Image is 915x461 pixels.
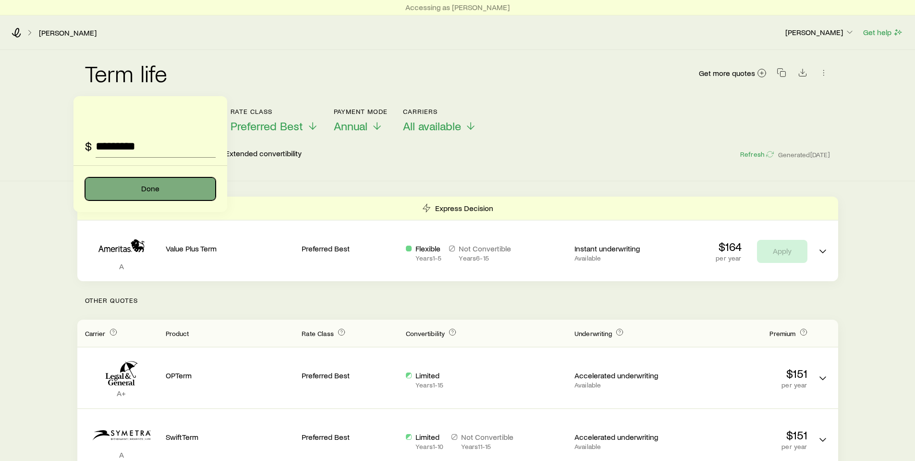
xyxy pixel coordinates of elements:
[574,329,612,337] span: Underwriting
[459,254,511,262] p: Years 6 - 15
[574,244,671,253] p: Instant underwriting
[574,381,671,389] p: Available
[85,450,158,460] p: A
[38,28,97,37] a: [PERSON_NAME]
[716,240,741,253] p: $164
[574,443,671,450] p: Available
[403,119,461,133] span: All available
[405,2,510,12] p: Accessing as [PERSON_NAME]
[85,262,158,271] p: A
[757,240,807,263] button: Apply
[415,432,443,442] p: Limited
[406,329,445,337] span: Convertibility
[77,281,838,320] p: Other Quotes
[415,443,443,450] p: Years 1 - 10
[166,329,189,337] span: Product
[574,432,671,442] p: Accelerated underwriting
[785,27,855,38] button: [PERSON_NAME]
[679,367,807,380] p: $151
[679,381,807,389] p: per year
[740,150,774,159] button: Refresh
[415,254,441,262] p: Years 1 - 5
[85,329,106,337] span: Carrier
[574,254,671,262] p: Available
[85,388,158,398] p: A+
[698,68,767,79] a: Get more quotes
[302,244,398,253] p: Preferred Best
[461,443,513,450] p: Years 11 - 15
[769,329,795,337] span: Premium
[231,108,318,115] p: Rate Class
[403,108,476,115] p: Carriers
[231,108,318,133] button: Rate ClassPreferred Best
[166,244,294,253] p: Value Plus Term
[302,432,398,442] p: Preferred Best
[716,254,741,262] p: per year
[796,70,809,79] a: Download CSV
[574,371,671,380] p: Accelerated underwriting
[415,244,441,253] p: Flexible
[85,62,168,85] h2: Term life
[778,150,830,159] span: Generated
[435,203,493,213] p: Express Decision
[302,329,334,337] span: Rate Class
[415,381,443,389] p: Years 1 - 15
[679,428,807,442] p: $151
[810,150,830,159] span: [DATE]
[785,27,854,37] p: [PERSON_NAME]
[166,432,294,442] p: SwiftTerm
[225,149,302,160] p: Extended convertibility
[334,108,388,133] button: Payment ModeAnnual
[77,197,838,281] div: Term quotes
[403,108,476,133] button: CarriersAll available
[699,69,755,77] span: Get more quotes
[334,119,367,133] span: Annual
[334,108,388,115] p: Payment Mode
[863,27,903,38] button: Get help
[459,244,511,253] p: Not Convertible
[415,371,443,380] p: Limited
[231,119,303,133] span: Preferred Best
[679,443,807,450] p: per year
[166,371,294,380] p: OPTerm
[461,432,513,442] p: Not Convertible
[302,371,398,380] p: Preferred Best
